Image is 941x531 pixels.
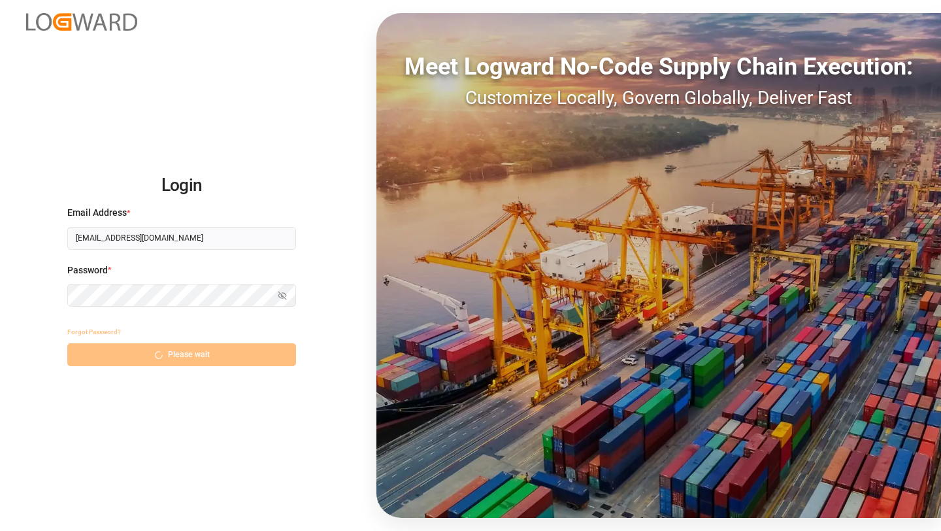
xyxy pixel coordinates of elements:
[67,227,296,250] input: Enter your email
[67,206,127,220] span: Email Address
[376,49,941,84] div: Meet Logward No-Code Supply Chain Execution:
[376,84,941,112] div: Customize Locally, Govern Globally, Deliver Fast
[67,165,296,207] h2: Login
[67,264,108,277] span: Password
[26,13,137,31] img: Logward_new_orange.png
